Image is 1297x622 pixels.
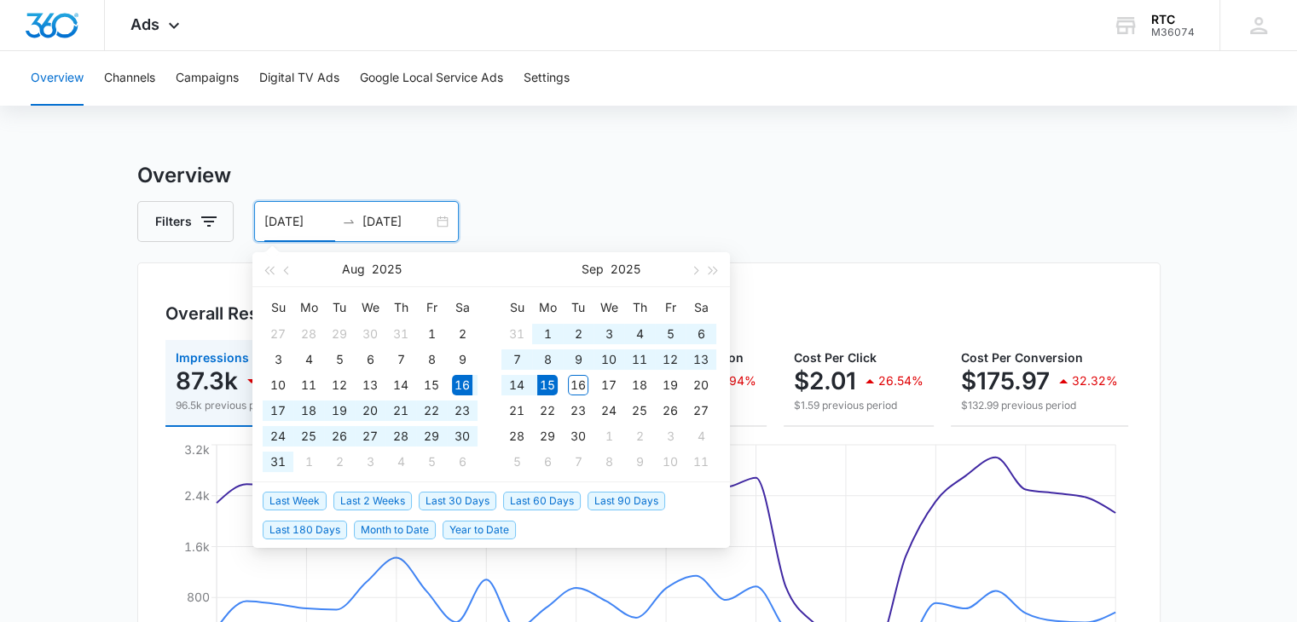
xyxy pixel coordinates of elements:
span: Last Week [263,492,327,510]
div: 16 [452,375,472,395]
td: 2025-09-17 [593,372,624,398]
td: 2025-10-06 [532,449,563,475]
div: 9 [452,349,472,370]
td: 2025-09-03 [593,321,624,347]
th: Fr [655,294,686,321]
button: Channels [104,51,155,106]
td: 2025-09-16 [563,372,593,398]
div: 26 [329,426,350,446]
button: Digital TV Ads [259,51,339,106]
div: 28 [507,426,527,446]
span: Ads [130,15,159,33]
span: Last 60 Days [503,492,581,510]
div: 3 [660,426,680,446]
p: 32.32% [1072,375,1118,387]
div: 3 [360,452,380,472]
td: 2025-09-23 [563,398,593,423]
span: Month to Date [354,521,436,539]
td: 2025-08-30 [447,423,478,449]
div: 26 [660,400,680,421]
div: 2 [452,324,472,344]
td: 2025-08-19 [324,398,355,423]
p: $132.99 previous period [961,398,1118,413]
div: 6 [452,452,472,472]
div: 4 [391,452,411,472]
th: Tu [324,294,355,321]
td: 2025-09-22 [532,398,563,423]
td: 2025-09-25 [624,398,655,423]
div: 4 [691,426,711,446]
th: Mo [293,294,324,321]
td: 2025-09-12 [655,347,686,372]
td: 2025-10-08 [593,449,624,475]
button: 2025 [611,252,640,286]
div: 16 [568,375,588,395]
th: Su [501,294,532,321]
td: 2025-09-24 [593,398,624,423]
span: Last 2 Weeks [333,492,412,510]
span: Impressions [176,350,249,365]
td: 2025-09-15 [532,372,563,398]
td: 2025-08-29 [416,423,447,449]
td: 2025-09-04 [385,449,416,475]
div: 2 [329,452,350,472]
td: 2025-08-13 [355,372,385,398]
div: 5 [660,324,680,344]
div: 5 [421,452,442,472]
td: 2025-09-01 [293,449,324,475]
tspan: 2.4k [184,488,210,503]
div: 31 [391,324,411,344]
div: 5 [507,452,527,472]
span: Last 30 Days [419,492,496,510]
tspan: 1.6k [184,538,210,553]
td: 2025-08-06 [355,347,385,372]
div: 13 [360,375,380,395]
div: 11 [298,375,319,395]
td: 2025-08-12 [324,372,355,398]
tspan: 800 [187,590,210,604]
th: We [593,294,624,321]
tspan: 3.2k [184,441,210,456]
td: 2025-08-26 [324,423,355,449]
td: 2025-10-02 [624,423,655,449]
input: Start date [264,212,335,231]
td: 2025-09-01 [532,321,563,347]
div: 25 [298,426,319,446]
td: 2025-08-22 [416,398,447,423]
div: 20 [360,400,380,421]
div: 27 [691,400,711,421]
div: 23 [452,400,472,421]
td: 2025-08-21 [385,398,416,423]
p: 26.54% [878,375,924,387]
div: 13 [691,349,711,370]
div: 30 [452,426,472,446]
div: 18 [298,400,319,421]
div: 1 [599,426,619,446]
div: 28 [298,324,319,344]
td: 2025-09-28 [501,423,532,449]
td: 2025-09-21 [501,398,532,423]
div: 15 [421,375,442,395]
div: 6 [360,349,380,370]
td: 2025-08-08 [416,347,447,372]
div: 10 [660,452,680,472]
button: Settings [524,51,570,106]
td: 2025-09-08 [532,347,563,372]
td: 2025-09-06 [686,321,716,347]
div: account name [1151,13,1195,26]
td: 2025-09-10 [593,347,624,372]
td: 2025-08-23 [447,398,478,423]
div: 10 [599,349,619,370]
td: 2025-08-05 [324,347,355,372]
td: 2025-07-28 [293,321,324,347]
div: 6 [691,324,711,344]
td: 2025-08-24 [263,423,293,449]
td: 2025-09-09 [563,347,593,372]
div: 9 [568,349,588,370]
div: 21 [391,400,411,421]
td: 2025-09-26 [655,398,686,423]
div: 12 [660,349,680,370]
td: 2025-10-09 [624,449,655,475]
div: 29 [537,426,558,446]
div: 31 [268,452,288,472]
